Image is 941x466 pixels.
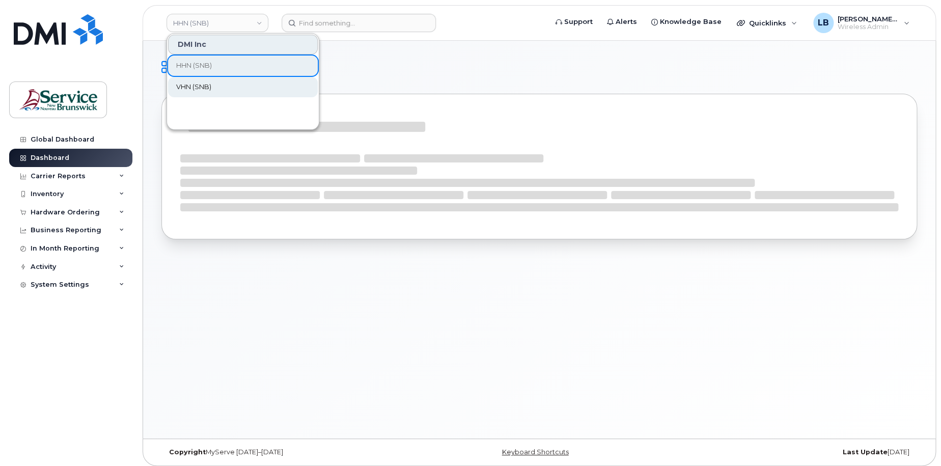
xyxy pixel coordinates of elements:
div: [DATE] [665,448,917,456]
span: HHN (SNB) [176,61,212,71]
div: DMI Inc [168,35,318,54]
strong: Copyright [169,448,206,456]
span: VHN (SNB) [176,82,211,92]
a: Keyboard Shortcuts [502,448,568,456]
div: MyServe [DATE]–[DATE] [161,448,413,456]
strong: Last Update [843,448,888,456]
a: HHN (SNB) [168,56,318,76]
a: VHN (SNB) [168,77,318,97]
